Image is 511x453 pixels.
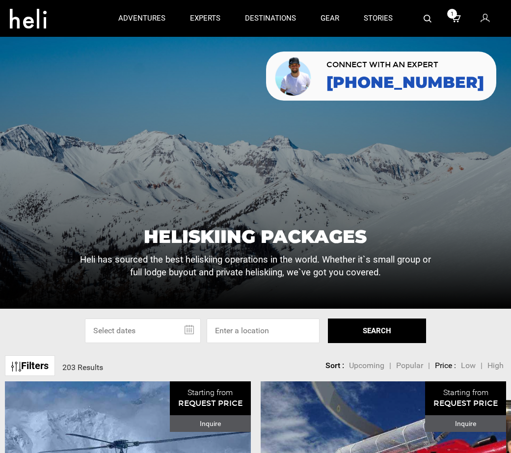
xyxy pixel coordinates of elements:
img: contact our team [273,55,314,97]
img: btn-icon.svg [11,362,21,372]
p: destinations [245,13,296,24]
p: adventures [118,13,165,24]
li: | [481,360,483,372]
p: experts [190,13,220,24]
a: Filters [5,355,55,376]
li: Price : [435,360,456,372]
h1: Heliskiing Packages [75,228,436,246]
p: Heli has sourced the best heliskiing operations in the world. Whether it`s small group or full lo... [75,253,436,279]
input: Select dates [85,319,201,343]
span: Popular [396,361,423,370]
span: Low [461,361,476,370]
input: Enter a location [207,319,320,343]
a: [PHONE_NUMBER] [326,74,484,91]
button: SEARCH [328,319,426,343]
li: Sort : [325,360,344,372]
span: 1 [447,9,457,19]
span: CONNECT WITH AN EXPERT [326,61,484,69]
li: | [428,360,430,372]
span: 203 Results [62,363,103,372]
span: Upcoming [349,361,384,370]
img: search-bar-icon.svg [424,15,431,23]
li: | [389,360,391,372]
span: High [487,361,504,370]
